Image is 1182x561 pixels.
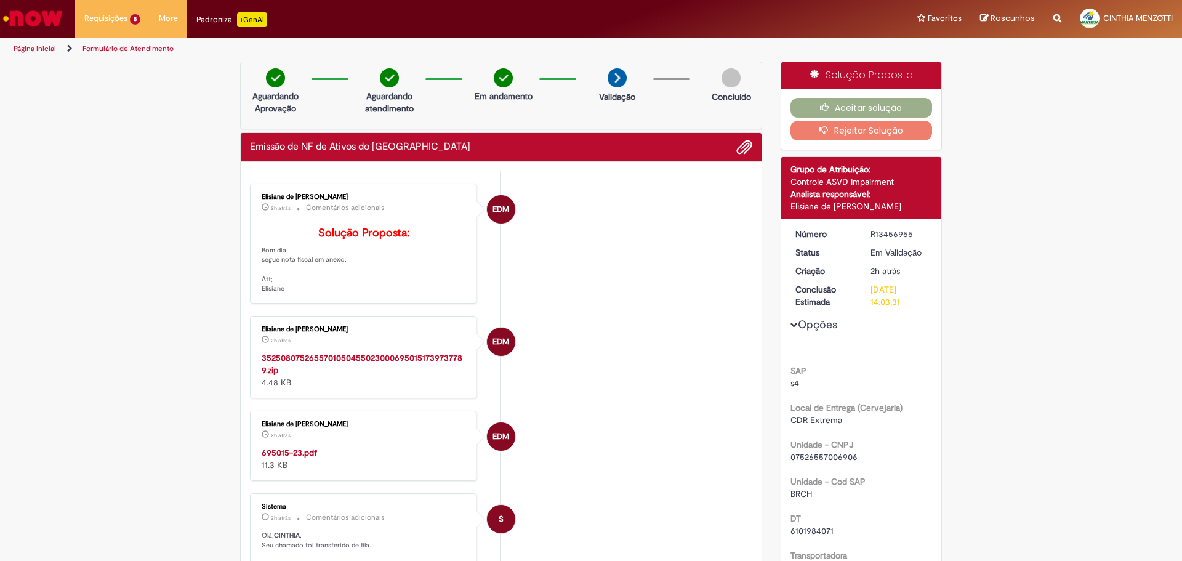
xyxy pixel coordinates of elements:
div: Elisiane de Moura Cardozo [487,422,515,451]
span: CDR Extrema [790,414,842,426]
ul: Trilhas de página [9,38,779,60]
span: S [499,504,504,534]
img: ServiceNow [1,6,65,31]
b: CINTHIA [274,531,300,540]
img: check-circle-green.png [266,68,285,87]
p: Aguardando Aprovação [246,90,305,115]
div: Solução Proposta [781,62,942,89]
div: Analista responsável: [790,188,933,200]
b: Local de Entrega (Cervejaria) [790,402,903,413]
div: System [487,505,515,533]
div: 4.48 KB [262,352,467,389]
p: Aguardando atendimento [360,90,419,115]
span: EDM [492,422,509,451]
button: Adicionar anexos [736,139,752,155]
p: +GenAi [237,12,267,27]
div: Em Validação [870,246,928,259]
dt: Conclusão Estimada [786,283,862,308]
time: 28/08/2025 11:08:01 [271,337,291,344]
span: 2h atrás [271,514,291,522]
h2: Emissão de NF de Ativos do ASVD Histórico de tíquete [250,142,470,153]
span: 2h atrás [271,204,291,212]
time: 28/08/2025 11:08:00 [271,432,291,439]
img: img-circle-grey.png [722,68,741,87]
b: Solução Proposta: [318,226,409,240]
button: Rejeitar Solução [790,121,933,140]
span: BRCH [790,488,812,499]
span: CINTHIA MENZOTTI [1103,13,1173,23]
span: Requisições [84,12,127,25]
div: 28/08/2025 11:03:28 [870,265,928,277]
div: Sistema [262,503,467,511]
p: Validação [599,91,635,103]
span: Rascunhos [991,12,1035,24]
div: Elisiane de [PERSON_NAME] [262,421,467,428]
div: Elisiane de [PERSON_NAME] [262,193,467,201]
span: 07526557006906 [790,451,858,462]
b: DT [790,513,801,524]
div: Padroniza [196,12,267,27]
span: EDM [492,195,509,224]
span: 2h atrás [271,337,291,344]
b: SAP [790,365,806,376]
a: 35250807526557010504550230006950151739737789.zip [262,352,462,376]
time: 28/08/2025 11:03:32 [271,514,291,522]
span: 8 [130,14,140,25]
div: Grupo de Atribuição: [790,163,933,176]
small: Comentários adicionais [306,512,385,523]
p: Concluído [712,91,751,103]
span: Favoritos [928,12,962,25]
b: Transportadora [790,550,847,561]
span: EDM [492,327,509,357]
div: R13456955 [870,228,928,240]
dt: Criação [786,265,862,277]
a: 695015-23.pdf [262,447,317,458]
time: 28/08/2025 11:08:08 [271,204,291,212]
dt: Número [786,228,862,240]
small: Comentários adicionais [306,203,385,213]
span: 2h atrás [271,432,291,439]
b: Unidade - CNPJ [790,439,853,450]
div: Elisiane de [PERSON_NAME] [790,200,933,212]
p: Em andamento [475,90,533,102]
span: s4 [790,377,799,389]
a: Formulário de Atendimento [82,44,174,54]
div: Controle ASVD Impairment [790,176,933,188]
dt: Status [786,246,862,259]
a: Rascunhos [980,13,1035,25]
div: Elisiane de Moura Cardozo [487,195,515,224]
div: 11.3 KB [262,446,467,471]
button: Aceitar solução [790,98,933,118]
span: 6101984071 [790,525,834,536]
div: [DATE] 14:03:31 [870,283,928,308]
p: Bom dia segue nota fiscal em anexo. Att; Elisiane [262,227,467,294]
div: Elisiane de [PERSON_NAME] [262,326,467,333]
div: Elisiane de Moura Cardozo [487,328,515,356]
a: Página inicial [14,44,56,54]
span: More [159,12,178,25]
img: check-circle-green.png [494,68,513,87]
img: arrow-next.png [608,68,627,87]
span: 2h atrás [870,265,900,276]
img: check-circle-green.png [380,68,399,87]
b: Unidade - Cod SAP [790,476,866,487]
time: 28/08/2025 11:03:28 [870,265,900,276]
